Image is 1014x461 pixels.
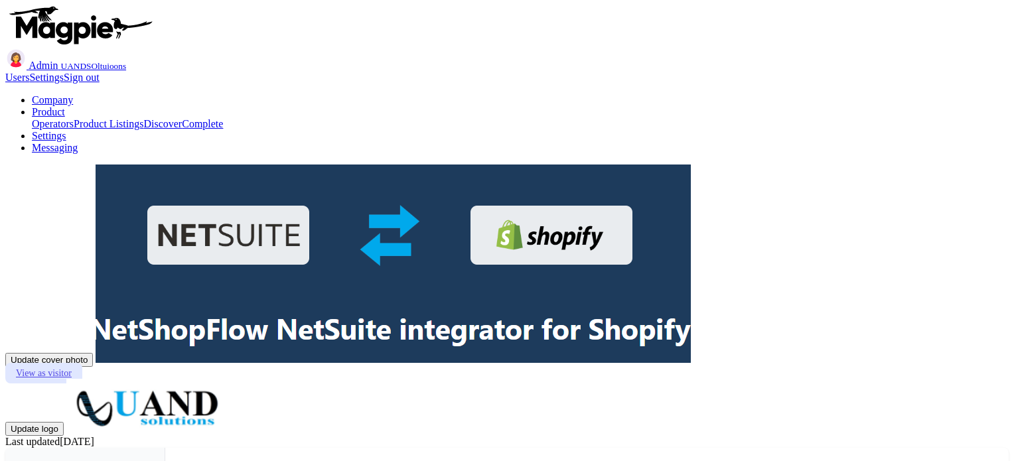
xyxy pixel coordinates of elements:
button: Update cover photo [5,353,93,367]
a: Product [32,106,65,117]
a: View as visitor [5,363,82,383]
a: Users [5,72,29,83]
a: Messaging [32,142,78,153]
span: Admin [29,60,58,71]
button: Update logo [5,422,64,436]
img: wsp9bp3cikrz2c7njwu1.png [96,165,691,363]
img: avatar_key_member-9c1dde93af8b07d7383eb8b5fb890c87.png [5,48,27,69]
a: Product Listings [74,118,143,129]
a: Settings [29,72,64,83]
a: Sign out [64,72,100,83]
a: Complete [182,118,223,129]
a: Discover [143,118,182,129]
a: Operators [32,118,74,129]
span: [DATE] [60,436,94,447]
a: Company [32,94,73,105]
small: UANDSOltuioons [61,61,127,71]
img: logo-ab69f6fb50320c5b225c76a69d11143b.png [5,5,155,45]
a: Admin UANDSOltuioons [5,60,126,71]
div: Last updated [5,436,1009,448]
img: llpzm2rmerl4iwjh3wmc.png [66,379,226,432]
a: Settings [32,130,66,141]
